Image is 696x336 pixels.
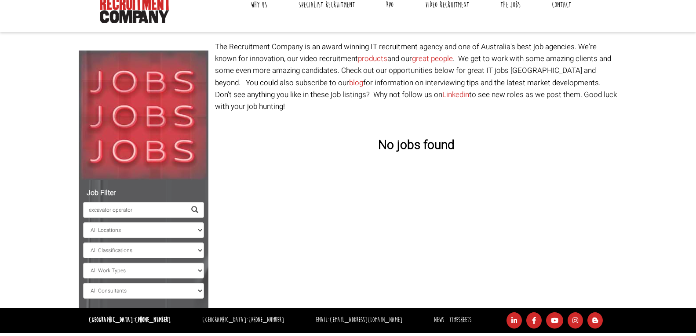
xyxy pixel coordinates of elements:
[83,189,204,197] h5: Job Filter
[215,139,617,152] h3: No jobs found
[358,53,387,64] a: products
[434,316,444,324] a: News
[200,314,286,327] li: [GEOGRAPHIC_DATA]:
[79,51,208,180] img: Jobs, Jobs, Jobs
[330,316,402,324] a: [EMAIL_ADDRESS][DOMAIN_NAME]
[135,316,171,324] a: [PHONE_NUMBER]
[349,77,363,88] a: blog
[248,316,284,324] a: [PHONE_NUMBER]
[449,316,471,324] a: Timesheets
[442,89,469,100] a: Linkedin
[313,314,404,327] li: Email:
[215,41,617,112] p: The Recruitment Company is an award winning IT recruitment agency and one of Australia's best job...
[412,53,453,64] a: great people
[89,316,171,324] strong: [GEOGRAPHIC_DATA]:
[83,202,186,218] input: Search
